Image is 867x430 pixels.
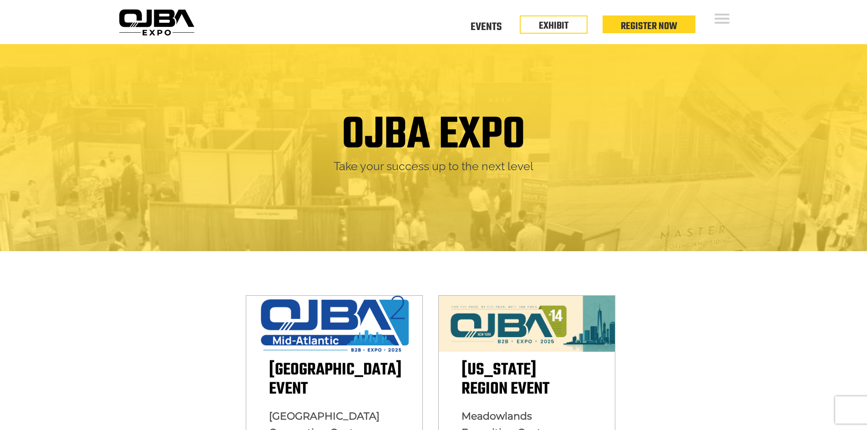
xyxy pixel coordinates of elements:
a: EXHIBIT [539,18,568,34]
span: [US_STATE] Region Event [461,357,549,402]
a: Register Now [621,19,677,34]
span: [GEOGRAPHIC_DATA] Event [269,357,402,402]
h2: Take your success up to the next level [122,159,745,174]
h1: OJBA EXPO [342,112,525,159]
